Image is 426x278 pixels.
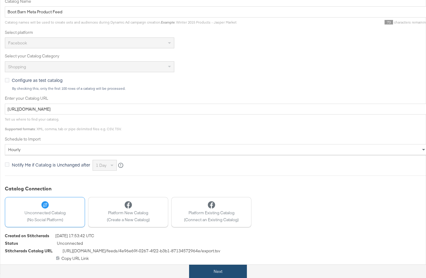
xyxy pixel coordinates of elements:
[8,147,21,152] span: hourly
[171,197,251,227] button: Platform Existing Catalog(Connect an Existing Catalog)
[25,210,66,216] span: Unconnected Catalog
[5,117,121,131] span: Tell us where to find your catalog. : XML, comma, tab or pipe delimited files e.g. CSV, TSV.
[161,20,175,24] strong: Example
[57,241,83,248] span: Unconnected
[5,241,18,246] div: Status
[63,248,220,256] span: [URL][DOMAIN_NAME] /feeds/ 4e96e69f-0267-4f22-b3b1-87134572964e /export.tsv
[5,127,35,131] strong: Supported formats
[5,233,49,239] div: Created on Stitcherads
[184,210,239,216] span: Platform Existing Catalog
[8,64,26,69] span: Shopping
[184,217,239,223] span: (Connect an Existing Catalog)
[107,210,150,216] span: Platform New Catalog
[5,248,53,254] div: Stitcherads Catalog URL
[55,233,94,241] span: [DATE] 17:53:42 UTC
[5,20,237,24] span: Catalog names will be used to create sets and audiences during Dynamic Ad campaign creation. : Wi...
[96,163,106,168] span: 1 day
[12,77,63,83] span: Configure as test catalog
[5,197,85,227] button: Unconnected Catalog(No Social Platform)
[88,197,168,227] button: Platform New Catalog(Create a New Catalog)
[385,20,393,24] span: 73
[25,217,66,223] span: (No Social Platform)
[107,217,150,223] span: (Create a New Catalog)
[8,40,27,46] span: Facebook
[12,162,90,168] span: Notify Me if Catalog is Unchanged after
